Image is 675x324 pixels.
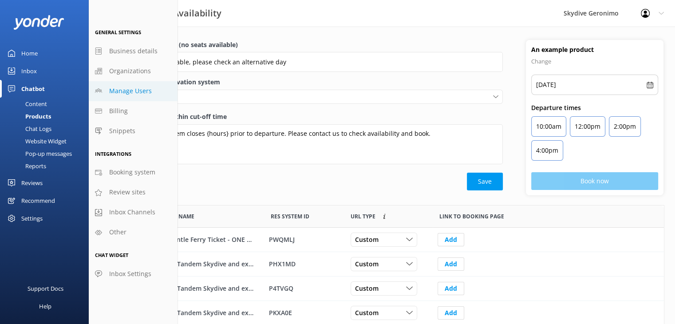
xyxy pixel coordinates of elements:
[5,122,89,135] a: Chat Logs
[5,122,51,135] div: Chat Logs
[438,306,464,320] button: Add
[438,257,464,271] button: Add
[5,98,89,110] a: Content
[13,15,64,30] img: yonder-white-logo.png
[531,103,658,113] p: Departure times
[95,29,141,36] span: General Settings
[89,162,178,182] a: Booking system
[21,62,37,80] div: Inbox
[467,173,503,190] button: Save
[89,222,178,242] a: Other
[269,259,339,269] div: PHX1MD
[100,77,503,87] label: Cutoff time in your reservation system
[95,150,131,157] span: Integrations
[355,259,384,269] span: Custom
[109,227,126,237] span: Other
[531,45,658,54] h4: An example product
[28,280,63,297] div: Support Docs
[100,228,664,252] div: row
[575,121,600,132] p: 12:00pm
[5,160,89,172] a: Reports
[5,135,67,147] div: Website Widget
[100,40,503,50] label: Message if no availability (no seats available)
[149,308,254,318] p: 10,000 ft Tandem Skydive and ex [GEOGRAPHIC_DATA] Ferry Package Gift Voucher
[271,212,309,221] span: Res System ID
[21,209,43,227] div: Settings
[536,79,556,90] p: [DATE]
[89,182,178,202] a: Review sites
[5,110,51,122] div: Products
[149,235,254,245] p: ex Fremantle Ferry Ticket - ONE WAY
[355,235,384,245] span: Custom
[109,187,146,197] span: Review sites
[109,207,155,217] span: Inbox Channels
[109,126,135,136] span: Snippets
[89,101,178,121] a: Billing
[149,259,254,269] p: 10,000 ft Tandem Skydive and ex Fremantle Ferry Package Gift Voucher
[355,308,384,318] span: Custom
[614,121,636,132] p: 2:00pm
[355,284,384,293] span: Custom
[269,308,339,318] div: PKXA0E
[5,147,89,160] a: Pop-up messages
[109,167,155,177] span: Booking system
[531,56,658,67] p: Change
[536,121,561,132] p: 10:00am
[351,212,375,221] span: Link to booking page
[5,160,46,172] div: Reports
[149,284,254,293] p: 10,000 ft Tandem Skydive and ex Fremantle Ferry Package Including Handcam Video and Photos Gift V...
[269,235,339,245] div: PWQMLJ
[5,98,47,110] div: Content
[438,282,464,295] button: Add
[21,192,55,209] div: Recommend
[100,52,503,72] input: Enter a message
[109,46,158,56] span: Business details
[109,269,151,279] span: Inbox Settings
[89,41,178,61] a: Business details
[100,124,503,164] textarea: Our online booking system closes {hours} prior to departure. Please contact us to check availabil...
[5,110,89,122] a: Products
[89,61,178,81] a: Organizations
[5,147,72,160] div: Pop-up messages
[89,121,178,141] a: Snippets
[438,233,464,246] button: Add
[109,86,152,96] span: Manage Users
[21,174,43,192] div: Reviews
[95,252,128,258] span: Chat Widget
[89,264,178,284] a: Inbox Settings
[109,66,151,76] span: Organizations
[439,212,504,221] span: Link to booking page
[100,112,503,122] label: Message if requesting within cut-off time
[100,252,664,277] div: row
[39,297,51,315] div: Help
[21,80,45,98] div: Chatbot
[21,44,38,62] div: Home
[269,284,339,293] div: P4TVGQ
[89,202,178,222] a: Inbox Channels
[5,135,89,147] a: Website Widget
[109,106,128,116] span: Billing
[536,145,558,156] p: 4:00pm
[100,277,664,301] div: row
[89,81,178,101] a: Manage Users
